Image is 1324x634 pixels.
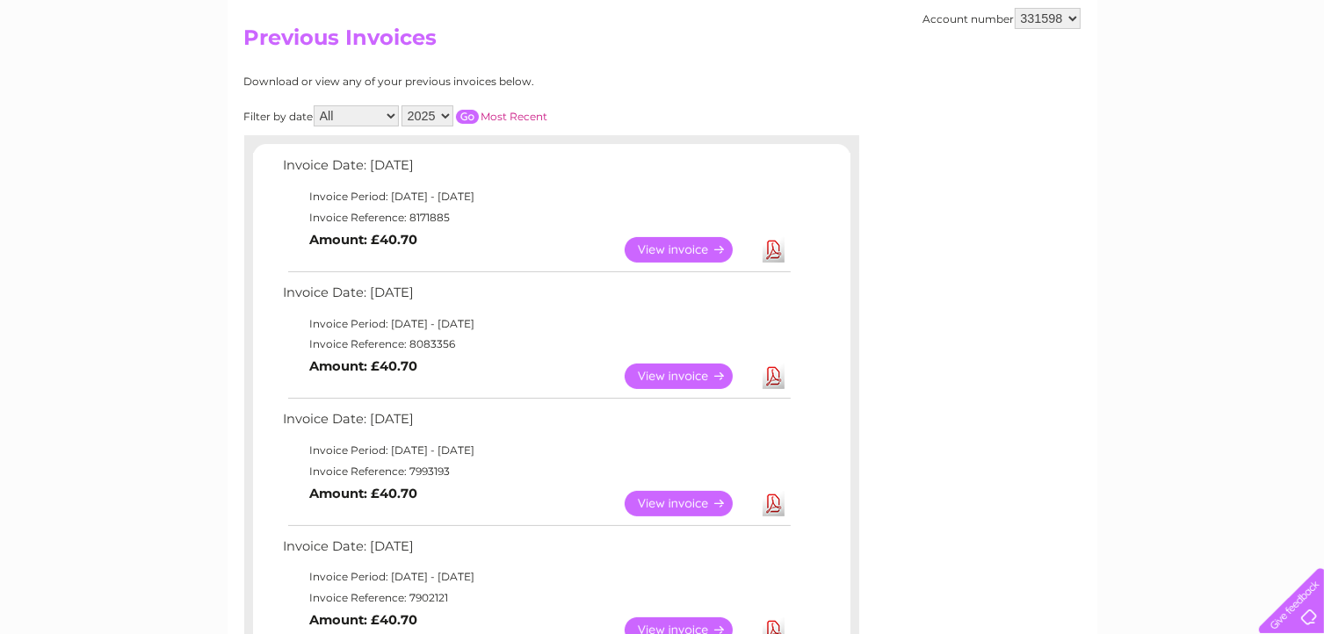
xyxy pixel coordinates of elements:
div: Download or view any of your previous invoices below. [244,76,705,88]
td: Invoice Reference: 7902121 [279,587,793,609]
td: Invoice Date: [DATE] [279,281,793,313]
a: View [625,364,754,389]
a: Download [763,237,785,263]
a: Water [1015,75,1048,88]
a: Contact [1207,75,1250,88]
a: Download [763,364,785,389]
td: Invoice Date: [DATE] [279,154,793,186]
div: Account number [923,8,1081,29]
a: Telecoms [1108,75,1161,88]
b: Amount: £40.70 [310,612,418,628]
td: Invoice Period: [DATE] - [DATE] [279,186,793,207]
a: View [625,491,754,516]
a: View [625,237,754,263]
td: Invoice Period: [DATE] - [DATE] [279,566,793,587]
a: Download [763,491,785,516]
a: Log out [1266,75,1307,88]
b: Amount: £40.70 [310,232,418,248]
img: logo.png [47,46,136,99]
div: Filter by date [244,105,705,126]
td: Invoice Date: [DATE] [279,535,793,567]
td: Invoice Period: [DATE] - [DATE] [279,440,793,461]
div: Clear Business is a trading name of Verastar Limited (registered in [GEOGRAPHIC_DATA] No. 3667643... [248,10,1078,85]
td: Invoice Date: [DATE] [279,407,793,440]
a: 0333 014 3131 [993,9,1114,31]
a: Most Recent [481,110,548,123]
td: Invoice Reference: 8171885 [279,207,793,228]
h2: Previous Invoices [244,25,1081,59]
b: Amount: £40.70 [310,486,418,501]
td: Invoice Reference: 8083356 [279,334,793,355]
a: Blog [1171,75,1197,88]
b: Amount: £40.70 [310,358,418,374]
a: Energy [1059,75,1097,88]
td: Invoice Period: [DATE] - [DATE] [279,313,793,335]
td: Invoice Reference: 7993193 [279,461,793,482]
